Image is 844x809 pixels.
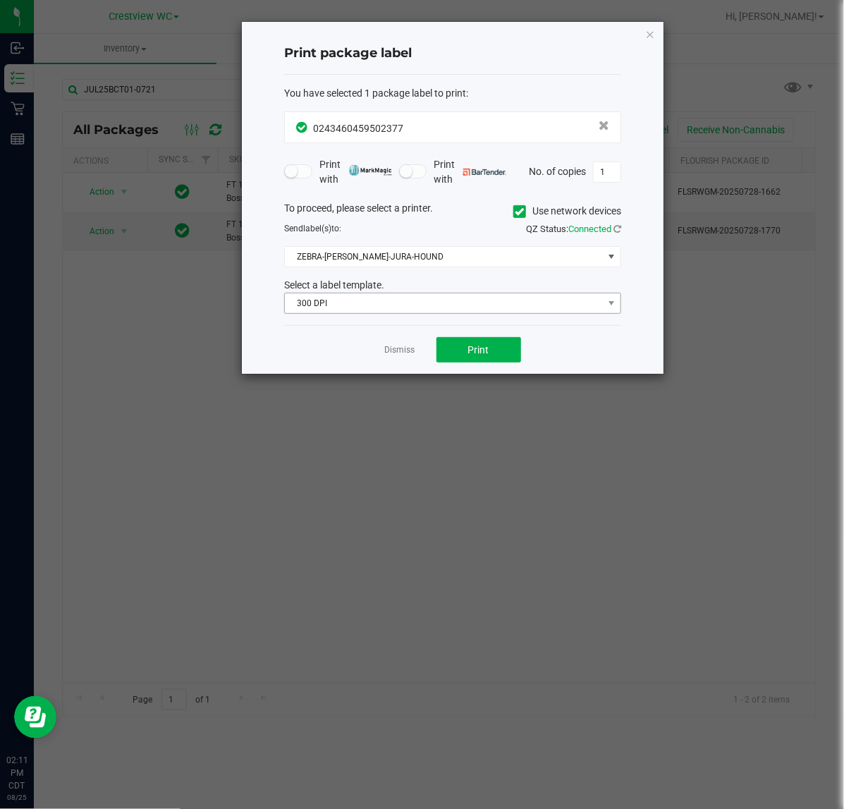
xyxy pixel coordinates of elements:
span: 0243460459502377 [313,123,403,134]
img: bartender.png [463,169,506,176]
img: mark_magic_cybra.png [349,165,392,176]
span: Print with [319,157,392,187]
h4: Print package label [284,44,621,63]
div: To proceed, please select a printer. [274,201,632,222]
span: ZEBRA-[PERSON_NAME]-JURA-HOUND [285,247,603,267]
iframe: Resource center [14,696,56,738]
span: Print [468,344,489,355]
span: Send to: [284,224,341,233]
span: Print with [434,157,506,187]
label: Use network devices [513,204,621,219]
span: label(s) [303,224,331,233]
span: No. of copies [529,165,586,176]
span: In Sync [296,120,310,135]
span: You have selected 1 package label to print [284,87,466,99]
button: Print [436,337,521,363]
div: : [284,86,621,101]
span: Connected [568,224,611,234]
div: Select a label template. [274,278,632,293]
a: Dismiss [385,344,415,356]
span: QZ Status: [526,224,621,234]
span: 300 DPI [285,293,603,313]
